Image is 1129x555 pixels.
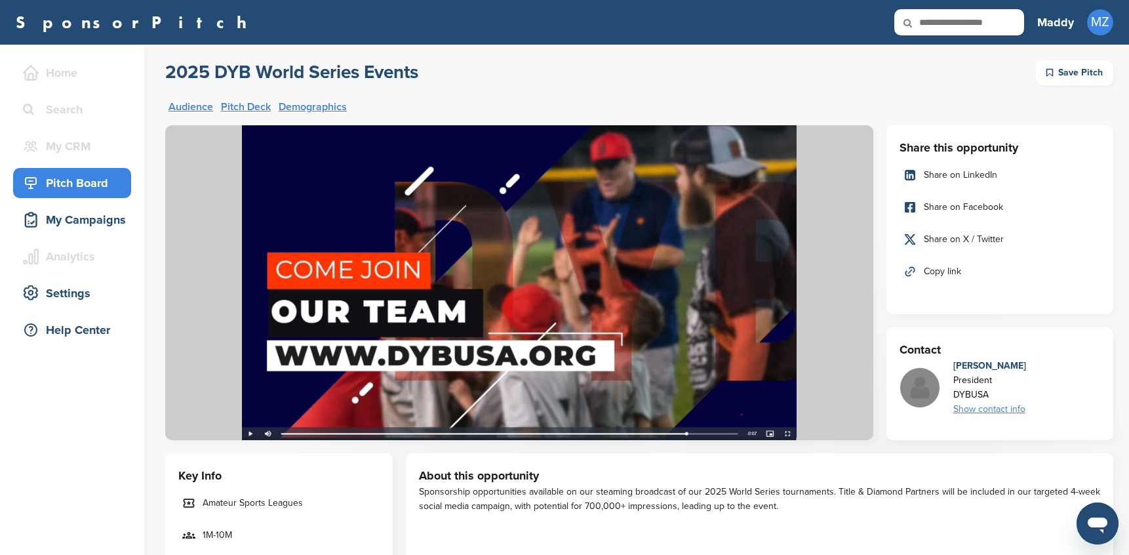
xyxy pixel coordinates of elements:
div: My Campaigns [20,208,131,232]
a: Settings [13,278,131,308]
span: Share on LinkedIn [924,168,997,182]
div: Settings [20,281,131,305]
div: Help Center [20,318,131,342]
div: DYBUSA [953,388,1026,402]
span: Share on Facebook [924,200,1003,215]
span: MZ [1087,9,1113,35]
a: Share on LinkedIn [900,161,1101,189]
div: President [953,373,1026,388]
img: Missing [900,368,940,407]
div: Show contact info [953,402,1026,417]
a: Home [13,58,131,88]
iframe: Button to launch messaging window [1077,503,1119,545]
a: Pitch Deck [221,102,271,112]
h3: Key Info [178,466,380,485]
h3: About this opportunity [419,466,1101,485]
div: Pitch Board [20,171,131,195]
a: My CRM [13,131,131,161]
span: Copy link [924,264,961,279]
h2: 2025 DYB World Series Events [165,60,418,84]
a: Copy link [900,258,1101,285]
a: Search [13,94,131,125]
a: 2025 DYB World Series Events [165,60,418,85]
a: SponsorPitch [16,14,255,31]
div: Sponsorship opportunities available on our steaming broadcast of our 2025 World Series tournament... [419,485,1101,514]
span: Amateur Sports Leagues [203,496,303,510]
a: Maddy [1037,8,1074,37]
img: Sponsorpitch & [165,125,873,440]
div: [PERSON_NAME] [953,359,1026,373]
a: Pitch Board [13,168,131,198]
a: My Campaigns [13,205,131,235]
a: Demographics [279,102,347,112]
div: Home [20,61,131,85]
div: Save Pitch [1036,60,1113,85]
span: Share on X / Twitter [924,232,1004,247]
a: Analytics [13,241,131,272]
div: My CRM [20,134,131,158]
a: Help Center [13,315,131,345]
h3: Contact [900,340,1101,359]
a: Audience [168,102,213,112]
a: Share on Facebook [900,194,1101,221]
h3: Share this opportunity [900,138,1101,157]
a: Share on X / Twitter [900,226,1101,253]
h3: Maddy [1037,13,1074,31]
span: 1M-10M [203,528,232,543]
div: Analytics [20,245,131,268]
div: Search [20,98,131,121]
